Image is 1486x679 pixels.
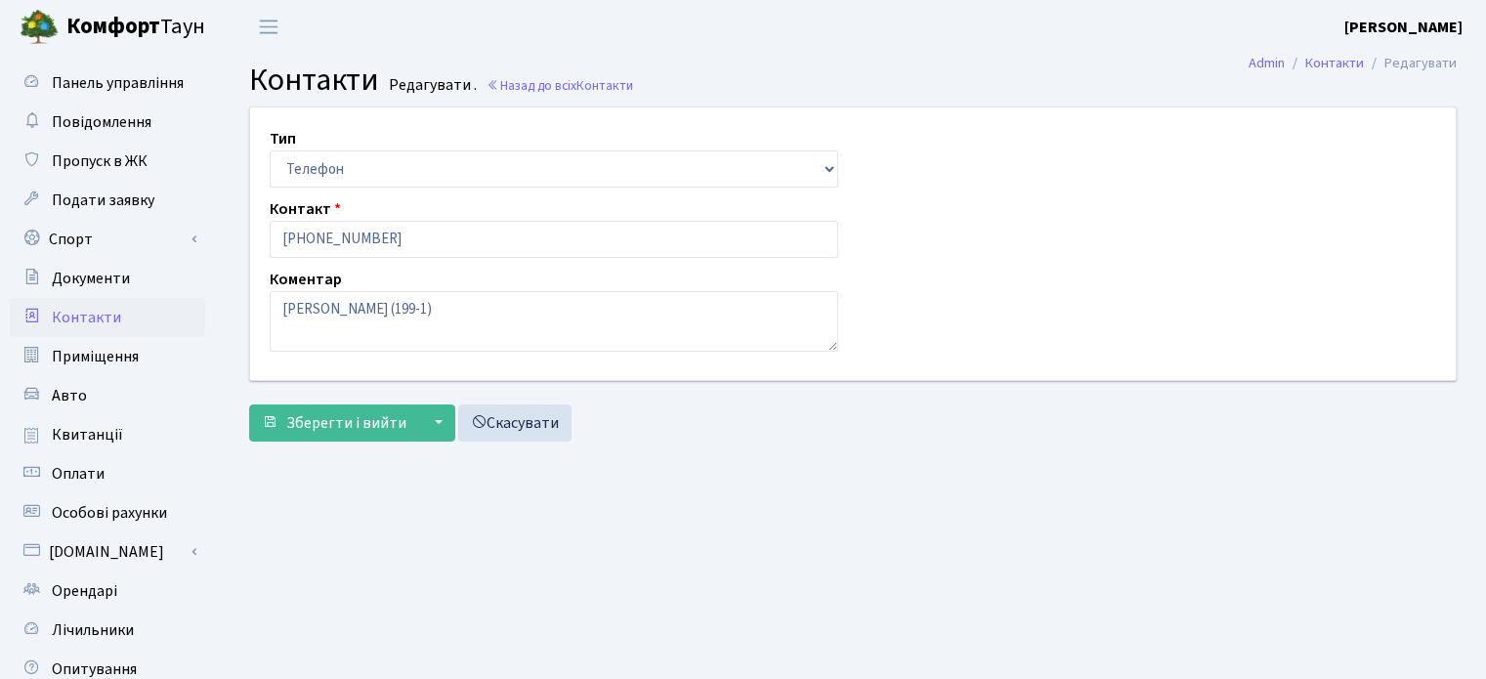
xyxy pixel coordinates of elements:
a: Спорт [10,220,205,259]
a: Пропуск в ЖК [10,142,205,181]
span: Лічильники [52,619,134,641]
textarea: [PERSON_NAME] (199-1) [270,291,838,352]
a: Подати заявку [10,181,205,220]
span: Панель управління [52,72,184,94]
li: Редагувати [1364,53,1457,74]
a: Оплати [10,454,205,493]
span: Авто [52,385,87,406]
a: Особові рахунки [10,493,205,532]
span: Контакти [52,307,121,328]
a: [DOMAIN_NAME] [10,532,205,572]
a: Квитанції [10,415,205,454]
span: Орендарі [52,580,117,602]
b: Комфорт [66,11,160,42]
label: Коментар [270,268,342,291]
span: Повідомлення [52,111,151,133]
span: Пропуск в ЖК [52,150,148,172]
span: Особові рахунки [52,502,167,524]
a: Контакти [1305,53,1364,73]
label: Тип [270,127,296,150]
span: Контакти [249,58,379,103]
span: Приміщення [52,346,139,367]
span: Квитанції [52,424,123,446]
a: Контакти [10,298,205,337]
span: Документи [52,268,130,289]
a: Повідомлення [10,103,205,142]
span: Зберегти і вийти [286,412,406,434]
b: [PERSON_NAME] [1344,17,1463,38]
a: Авто [10,376,205,415]
a: Панель управління [10,64,205,103]
a: Документи [10,259,205,298]
nav: breadcrumb [1219,43,1486,84]
a: Орендарі [10,572,205,611]
a: Лічильники [10,611,205,650]
span: Контакти [576,76,633,95]
small: Редагувати . [385,76,477,95]
span: Таун [66,11,205,44]
img: logo.png [20,8,59,47]
a: Приміщення [10,337,205,376]
a: Admin [1249,53,1285,73]
span: Оплати [52,463,105,485]
a: [PERSON_NAME] [1344,16,1463,39]
a: Скасувати [458,404,572,442]
span: Подати заявку [52,190,154,211]
a: Назад до всіхКонтакти [487,76,633,95]
label: Контакт [270,197,341,221]
button: Зберегти і вийти [249,404,419,442]
button: Переключити навігацію [244,11,293,43]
